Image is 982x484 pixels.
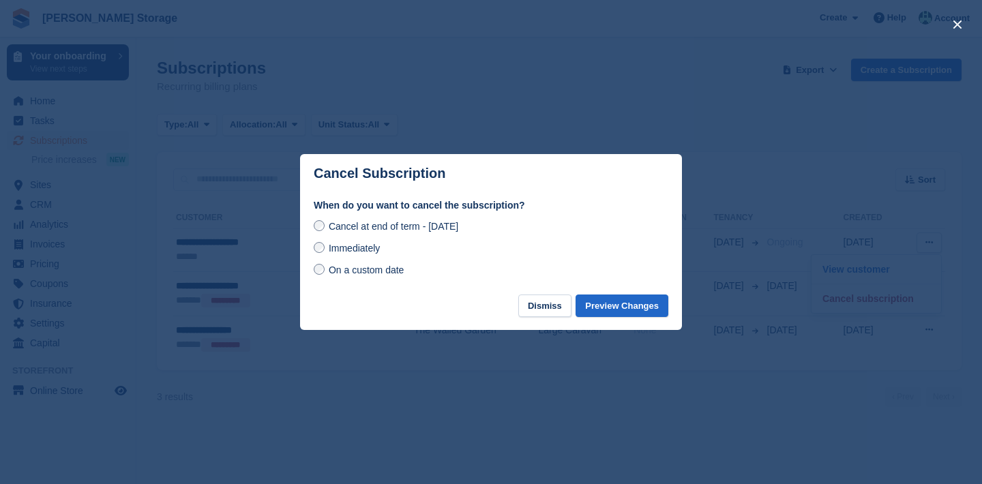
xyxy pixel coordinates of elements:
[314,166,445,181] p: Cancel Subscription
[947,14,968,35] button: close
[576,294,668,317] button: Preview Changes
[518,294,571,317] button: Dismiss
[314,264,325,275] input: On a custom date
[314,198,668,213] label: When do you want to cancel the subscription?
[329,264,404,275] span: On a custom date
[329,221,458,232] span: Cancel at end of term - [DATE]
[314,220,325,231] input: Cancel at end of term - [DATE]
[329,243,380,254] span: Immediately
[314,242,325,253] input: Immediately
